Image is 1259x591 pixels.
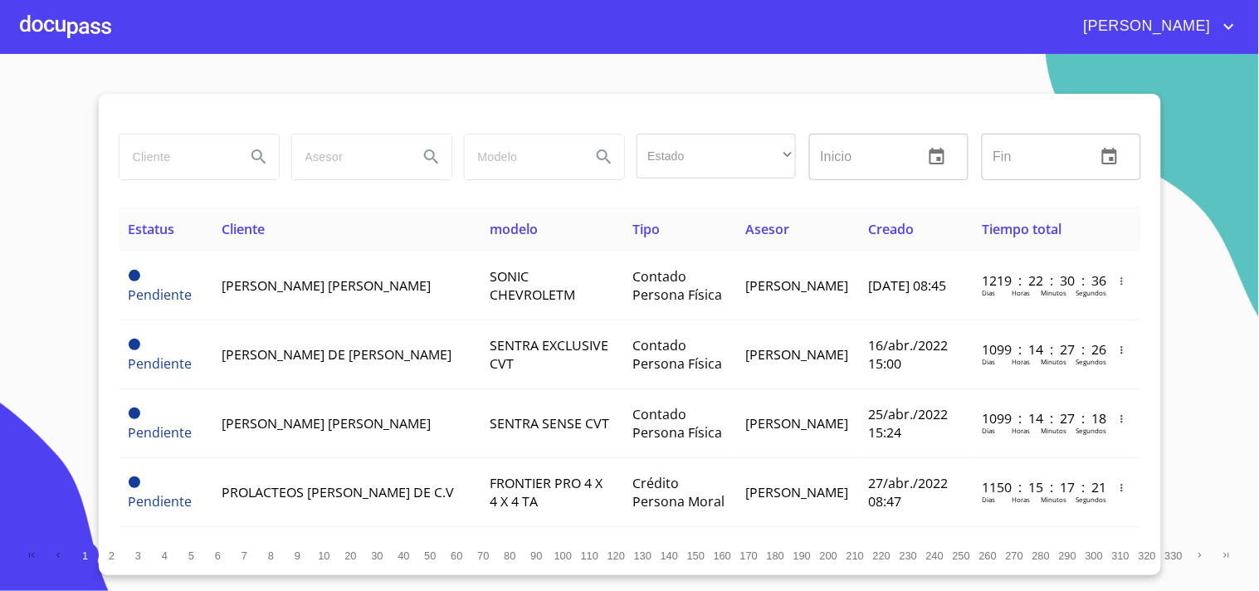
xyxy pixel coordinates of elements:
span: 270 [1006,549,1023,562]
button: 70 [471,542,497,569]
p: Dias [982,288,995,297]
span: 290 [1059,549,1076,562]
button: 8 [258,542,285,569]
input: search [292,134,405,179]
span: 9 [295,549,300,562]
span: Pendiente [129,270,140,281]
span: 200 [820,549,837,562]
p: Segundos [1076,426,1106,435]
span: 2 [109,549,115,562]
span: 20 [344,549,356,562]
span: 8 [268,549,274,562]
button: 300 [1081,542,1108,569]
button: 140 [656,542,683,569]
span: Contado Persona Física [632,336,722,373]
span: 180 [767,549,784,562]
p: Dias [982,426,995,435]
button: Search [412,137,451,177]
button: 160 [710,542,736,569]
button: 150 [683,542,710,569]
span: 3 [135,549,141,562]
span: SENTRA SENSE CVT [490,414,609,432]
span: 150 [687,549,705,562]
button: 130 [630,542,656,569]
span: 27/abr./2022 08:47 [868,474,948,510]
span: Pendiente [129,339,140,350]
p: Horas [1012,288,1030,297]
button: 5 [178,542,205,569]
span: 70 [477,549,489,562]
span: modelo [490,220,538,238]
span: Contado Persona Física [632,405,722,442]
button: 310 [1108,542,1135,569]
button: Search [239,137,279,177]
span: 130 [634,549,651,562]
button: 1 [72,542,99,569]
span: Cliente [222,220,265,238]
span: Pendiente [129,492,193,510]
button: 220 [869,542,895,569]
button: 110 [577,542,603,569]
input: search [465,134,578,179]
button: 3 [125,542,152,569]
span: Pendiente [129,354,193,373]
button: 80 [497,542,524,569]
button: 280 [1028,542,1055,569]
p: 1150 : 15 : 17 : 21 [982,478,1094,496]
button: 6 [205,542,232,569]
button: 240 [922,542,949,569]
p: Minutos [1041,288,1066,297]
button: 9 [285,542,311,569]
span: 170 [740,549,758,562]
span: 320 [1139,549,1156,562]
button: 120 [603,542,630,569]
span: 90 [530,549,542,562]
span: 120 [608,549,625,562]
span: 260 [979,549,997,562]
span: [PERSON_NAME] [PERSON_NAME] [222,276,431,295]
p: Horas [1012,495,1030,504]
button: 180 [763,542,789,569]
button: 260 [975,542,1002,569]
button: 190 [789,542,816,569]
span: 110 [581,549,598,562]
span: 190 [793,549,811,562]
button: account of current user [1071,13,1239,40]
p: Horas [1012,357,1030,366]
span: [PERSON_NAME] [745,483,848,501]
span: 16/abr./2022 15:00 [868,336,948,373]
span: 240 [926,549,944,562]
p: Minutos [1041,426,1066,435]
span: Tiempo total [982,220,1061,238]
button: 50 [417,542,444,569]
span: 280 [1032,549,1050,562]
button: 170 [736,542,763,569]
div: ​ [637,134,796,178]
p: Minutos [1041,357,1066,366]
button: 40 [391,542,417,569]
span: Pendiente [129,286,193,304]
button: 10 [311,542,338,569]
span: Pendiente [129,408,140,419]
span: 330 [1165,549,1183,562]
span: 140 [661,549,678,562]
p: Dias [982,357,995,366]
p: 1099 : 14 : 27 : 26 [982,340,1094,359]
p: Horas [1012,426,1030,435]
span: 300 [1086,549,1103,562]
button: 60 [444,542,471,569]
span: [PERSON_NAME] [745,345,848,364]
span: 230 [900,549,917,562]
button: 250 [949,542,975,569]
p: Minutos [1041,495,1066,504]
span: [PERSON_NAME] [PERSON_NAME] [222,414,431,432]
span: 80 [504,549,515,562]
button: 320 [1135,542,1161,569]
span: 310 [1112,549,1130,562]
span: 6 [215,549,221,562]
span: Pendiente [129,476,140,488]
span: 25/abr./2022 15:24 [868,405,948,442]
span: Tipo [632,220,660,238]
input: search [120,134,232,179]
span: 30 [371,549,383,562]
